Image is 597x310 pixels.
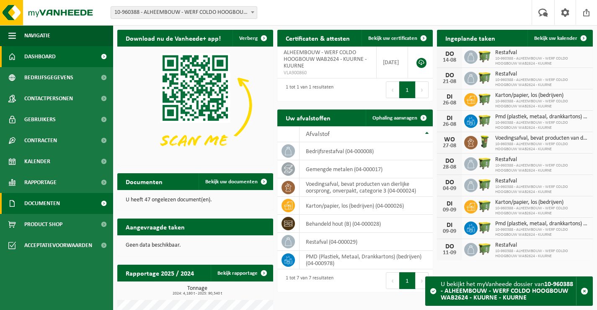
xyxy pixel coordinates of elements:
[377,47,408,78] td: [DATE]
[372,115,417,121] span: Ophaling aanvragen
[233,30,272,47] button: Verberg
[416,272,429,289] button: Next
[495,206,589,216] span: 10-960388 - ALHEEMBOUW - WERF COLDO HOOGBOUW WAB2624 - KUURNE
[441,158,458,164] div: DO
[495,71,589,78] span: Restafval
[478,49,492,63] img: WB-1100-HPE-GN-50
[117,265,202,281] h2: Rapportage 2025 / 2024
[121,292,273,296] span: 2024: 4,180 t - 2025: 90,540 t
[24,67,73,88] span: Bedrijfsgegevens
[24,109,56,130] span: Gebruikers
[117,47,273,164] img: Download de VHEPlus App
[495,99,589,109] span: 10-960388 - ALHEEMBOUW - WERF COLDO HOOGBOUW WAB2624 - KUURNE
[24,214,62,235] span: Product Shop
[300,178,433,197] td: voedingsafval, bevat producten van dierlijke oorsprong, onverpakt, categorie 3 (04-000024)
[495,78,589,88] span: 10-960388 - ALHEEMBOUW - WERF COLDO HOOGBOUW WAB2624 - KUURNE
[441,207,458,213] div: 09-09
[386,81,399,98] button: Previous
[300,251,433,269] td: PMD (Plastiek, Metaal, Drankkartons) (bedrijven) (04-000978)
[495,142,589,152] span: 10-960388 - ALHEEMBOUW - WERF COLDO HOOGBOUW WAB2624 - KUURNE
[111,7,257,18] span: 10-960388 - ALHEEMBOUW - WERF COLDO HOOGBOUW WAB2624 - KUURNE - KUURNE
[441,277,576,305] div: U bekijkt het myVanheede dossier van
[495,221,589,227] span: Pmd (plastiek, metaal, drankkartons) (bedrijven)
[441,122,458,128] div: 26-08
[199,173,272,190] a: Bekijk uw documenten
[441,100,458,106] div: 26-08
[416,81,429,98] button: Next
[282,271,333,290] div: 1 tot 7 van 7 resultaten
[495,249,589,259] span: 10-960388 - ALHEEMBOUW - WERF COLDO HOOGBOUW WAB2624 - KUURNE
[386,272,399,289] button: Previous
[126,242,265,248] p: Geen data beschikbaar.
[117,30,229,46] h2: Download nu de Vanheede+ app!
[399,81,416,98] button: 1
[300,142,433,160] td: bedrijfsrestafval (04-000008)
[441,179,458,186] div: DO
[478,135,492,149] img: WB-0060-HPE-GN-50
[495,199,589,206] span: Karton/papier, los (bedrijven)
[478,220,492,234] img: WB-1100-HPE-GN-50
[495,135,589,142] span: Voedingsafval, bevat producten van dierlijke oorsprong, onverpakt, categorie 3
[527,30,592,47] a: Bekijk uw kalender
[111,6,257,19] span: 10-960388 - ALHEEMBOUW - WERF COLDO HOOGBOUW WAB2624 - KUURNE - KUURNE
[441,164,458,170] div: 28-08
[24,130,57,151] span: Contracten
[277,30,358,46] h2: Certificaten & attesten
[284,70,370,76] span: VLA900860
[441,72,458,79] div: DO
[495,242,589,249] span: Restafval
[24,193,60,214] span: Documenten
[126,197,265,203] p: U heeft 47 ongelezen document(en).
[284,49,367,69] span: ALHEEMBOUW - WERF COLDO HOOGBOUW WAB2624 - KUURNE - KUURNE
[478,113,492,128] img: WB-1100-HPE-GN-50
[24,25,50,46] span: Navigatie
[24,172,57,193] span: Rapportage
[441,250,458,256] div: 11-09
[495,156,589,163] span: Restafval
[495,185,589,195] span: 10-960388 - ALHEEMBOUW - WERF COLDO HOOGBOUW WAB2624 - KUURNE
[441,51,458,57] div: DO
[300,197,433,215] td: karton/papier, los (bedrijven) (04-000026)
[495,227,589,237] span: 10-960388 - ALHEEMBOUW - WERF COLDO HOOGBOUW WAB2624 - KUURNE
[495,120,589,130] span: 10-960388 - ALHEEMBOUW - WERF COLDO HOOGBOUW WAB2624 - KUURNE
[24,235,92,256] span: Acceptatievoorwaarden
[534,36,577,41] span: Bekijk uw kalender
[441,136,458,143] div: WO
[368,36,417,41] span: Bekijk uw certificaten
[24,88,73,109] span: Contactpersonen
[478,156,492,170] img: WB-1100-HPE-GN-50
[495,114,589,120] span: Pmd (plastiek, metaal, drankkartons) (bedrijven)
[117,219,193,235] h2: Aangevraagde taken
[441,115,458,122] div: DI
[211,265,272,281] a: Bekijk rapportage
[441,229,458,234] div: 09-09
[441,222,458,229] div: DI
[121,286,273,296] h3: Tonnage
[399,272,416,289] button: 1
[437,30,504,46] h2: Ingeplande taken
[441,143,458,149] div: 27-08
[495,163,589,173] span: 10-960388 - ALHEEMBOUW - WERF COLDO HOOGBOUW WAB2624 - KUURNE
[24,46,56,67] span: Dashboard
[478,70,492,85] img: WB-1100-HPE-GN-50
[24,151,50,172] span: Kalender
[441,201,458,207] div: DI
[441,94,458,100] div: DI
[478,242,492,256] img: WB-1100-HPE-GN-50
[306,131,330,138] span: Afvalstof
[441,243,458,250] div: DO
[277,109,339,126] h2: Uw afvalstoffen
[495,92,589,99] span: Karton/papier, los (bedrijven)
[300,160,433,178] td: gemengde metalen (04-000017)
[441,57,458,63] div: 14-08
[495,49,589,56] span: Restafval
[362,30,432,47] a: Bekijk uw certificaten
[441,79,458,85] div: 21-08
[239,36,258,41] span: Verberg
[478,92,492,106] img: WB-1100-HPE-GN-50
[366,109,432,126] a: Ophaling aanvragen
[300,215,433,233] td: behandeld hout (B) (04-000028)
[300,233,433,251] td: restafval (04-000029)
[282,81,333,99] div: 1 tot 1 van 1 resultaten
[495,178,589,185] span: Restafval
